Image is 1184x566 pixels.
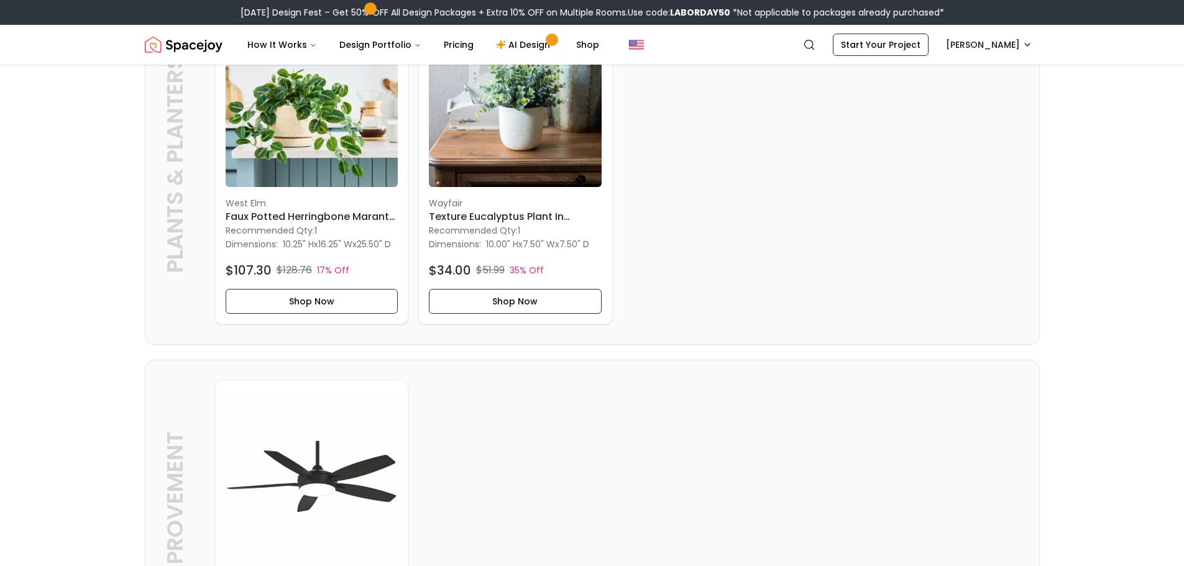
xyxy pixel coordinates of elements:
[226,237,278,252] p: Dimensions:
[329,32,431,57] button: Design Portfolio
[833,34,929,56] a: Start Your Project
[226,14,398,187] img: Faux Potted Herringbone Maranta Plant image
[226,224,398,237] p: Recommended Qty: 1
[226,289,398,314] button: Shop Now
[476,263,505,278] p: $51.99
[418,4,612,324] div: Texture Eucalyptus Plant in Planter
[434,32,484,57] a: Pricing
[559,238,589,250] span: 7.50" D
[226,391,398,564] img: 52 Minka Aire Espace Coal LED Ceiling Fan image
[629,37,644,52] img: United States
[145,32,223,57] img: Spacejoy Logo
[241,6,944,19] div: [DATE] Design Fest – Get 50% OFF All Design Packages + Extra 10% OFF on Multiple Rooms.
[226,197,398,209] p: West Elm
[277,263,312,278] p: $128.76
[283,238,391,250] p: x x
[938,34,1040,56] button: [PERSON_NAME]
[418,4,612,324] a: Texture Eucalyptus Plant in Planter imageWayfairTexture Eucalyptus Plant in PlanterRecommended Qt...
[357,238,391,250] span: 25.50" D
[226,209,398,224] h6: Faux Potted Herringbone Maranta Plant
[429,237,481,252] p: Dimensions:
[226,262,272,279] h4: $107.30
[237,32,327,57] button: How It Works
[318,238,352,250] span: 16.25" W
[145,25,1040,65] nav: Global
[628,6,730,19] span: Use code:
[145,32,223,57] a: Spacejoy
[670,6,730,19] b: LABORDAY50
[429,224,602,237] p: Recommended Qty: 1
[237,32,609,57] nav: Main
[429,14,602,187] img: Texture Eucalyptus Plant in Planter image
[730,6,944,19] span: *Not applicable to packages already purchased*
[510,264,544,276] p: 35% Off
[317,264,349,276] p: 17% Off
[486,238,589,250] p: x x
[429,197,602,209] p: Wayfair
[215,4,409,324] a: Faux Potted Herringbone Maranta Plant imageWest ElmFaux Potted Herringbone Maranta PlantRecommend...
[523,238,555,250] span: 7.50" W
[429,209,602,224] h6: Texture Eucalyptus Plant in Planter
[215,4,409,324] div: Faux Potted Herringbone Maranta Plant
[566,32,609,57] a: Shop
[486,238,518,250] span: 10.00" H
[429,262,471,279] h4: $34.00
[486,32,564,57] a: AI Design
[163,15,188,313] p: Plants & Planters
[283,238,314,250] span: 10.25" H
[429,289,602,314] button: Shop Now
